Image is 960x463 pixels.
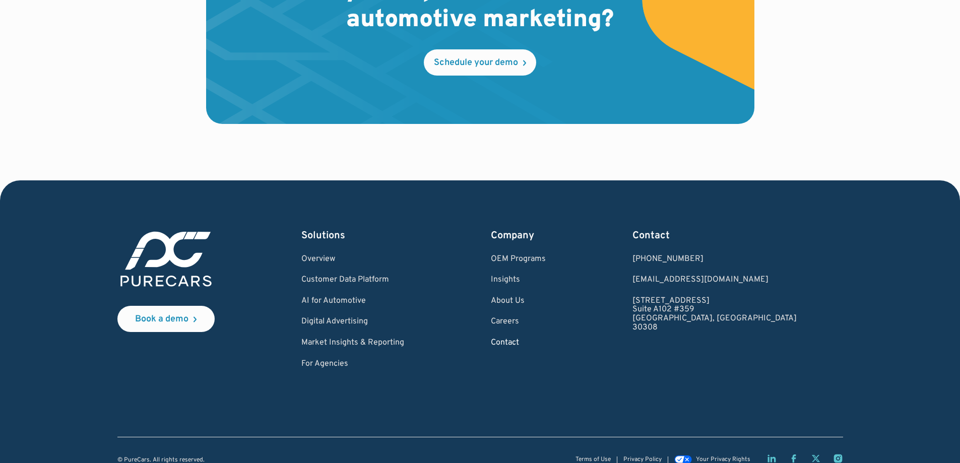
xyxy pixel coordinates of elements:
a: Email us [632,276,797,285]
div: Your Privacy Rights [696,456,750,463]
a: Book a demo [117,306,215,332]
a: Customer Data Platform [301,276,404,285]
a: Contact [491,339,546,348]
a: Digital Advertising [301,317,404,326]
div: Schedule your demo [434,58,518,68]
img: purecars logo [117,229,215,290]
a: OEM Programs [491,255,546,264]
a: Insights [491,276,546,285]
a: Privacy Policy [623,456,662,463]
a: Schedule your demo [424,49,536,76]
a: About Us [491,297,546,306]
a: Overview [301,255,404,264]
a: Careers [491,317,546,326]
div: Contact [632,229,797,243]
a: Terms of Use [575,456,611,463]
a: Market Insights & Reporting [301,339,404,348]
a: [STREET_ADDRESS]Suite A102 #359[GEOGRAPHIC_DATA], [GEOGRAPHIC_DATA]30308 [632,297,797,332]
div: Company [491,229,546,243]
div: Book a demo [135,315,188,324]
a: AI for Automotive [301,297,404,306]
a: For Agencies [301,360,404,369]
div: [PHONE_NUMBER] [632,255,797,264]
div: Solutions [301,229,404,243]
